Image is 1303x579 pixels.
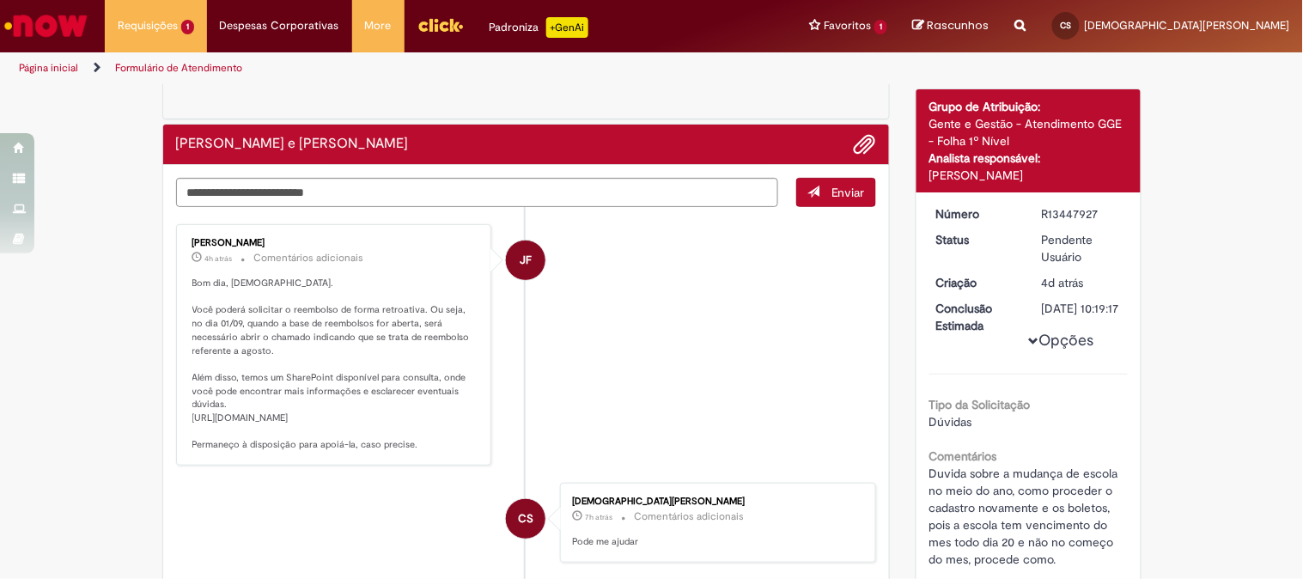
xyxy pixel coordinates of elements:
h2: Auxílio Creche e Babá Histórico de tíquete [176,137,409,152]
div: Gente e Gestão - Atendimento GGE - Folha 1º Nível [929,115,1128,149]
span: Enviar [831,185,865,200]
span: 4d atrás [1042,275,1084,290]
img: click_logo_yellow_360x200.png [417,12,464,38]
div: 26/08/2025 11:44:30 [1042,274,1122,291]
textarea: Digite sua mensagem aqui... [176,178,779,207]
span: CS [518,498,533,539]
div: Cristiane Roberta De Souza [506,499,545,539]
div: Grupo de Atribuição: [929,98,1128,115]
span: Despesas Corporativas [220,17,339,34]
span: 7h atrás [585,512,612,522]
dt: Número [923,205,1029,222]
dt: Conclusão Estimada [923,300,1029,334]
time: 29/08/2025 10:04:37 [205,253,233,264]
span: Duvida sobre a mudança de escola no meio do ano, como proceder o cadastro novamente e os boletos,... [929,466,1122,567]
time: 29/08/2025 07:16:28 [585,512,612,522]
div: [DATE] 10:19:17 [1042,300,1122,317]
span: Rascunhos [928,17,989,34]
button: Adicionar anexos [854,133,876,155]
a: Página inicial [19,61,78,75]
small: Comentários adicionais [634,509,744,524]
dt: Status [923,231,1029,248]
small: Comentários adicionais [254,251,364,265]
p: Pode me ajudar [572,535,858,549]
span: 1 [874,20,887,34]
div: [PERSON_NAME] [929,167,1128,184]
span: Favoritos [824,17,871,34]
div: R13447927 [1042,205,1122,222]
span: Dúvidas [929,414,972,430]
a: Formulário de Atendimento [115,61,242,75]
div: Pendente Usuário [1042,231,1122,265]
span: Requisições [118,17,178,34]
div: Analista responsável: [929,149,1128,167]
div: Padroniza [490,17,588,38]
div: [PERSON_NAME] [192,238,478,248]
span: More [365,17,392,34]
time: 26/08/2025 11:44:30 [1042,275,1084,290]
span: [DEMOGRAPHIC_DATA][PERSON_NAME] [1085,18,1290,33]
b: Comentários [929,448,997,464]
p: Bom dia, [DEMOGRAPHIC_DATA]. Você poderá solicitar o reembolso de forma retroativa. Ou seja, no d... [192,277,478,452]
a: Rascunhos [913,18,989,34]
div: [DEMOGRAPHIC_DATA][PERSON_NAME] [572,497,858,507]
img: ServiceNow [2,9,90,43]
span: 4h atrás [205,253,233,264]
dt: Criação [923,274,1029,291]
span: JF [520,240,532,281]
button: Enviar [796,178,876,207]
p: +GenAi [546,17,588,38]
ul: Trilhas de página [13,52,855,84]
span: CS [1061,20,1072,31]
span: 1 [181,20,194,34]
div: Jeter Filho [506,241,545,280]
b: Tipo da Solicitação [929,397,1031,412]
